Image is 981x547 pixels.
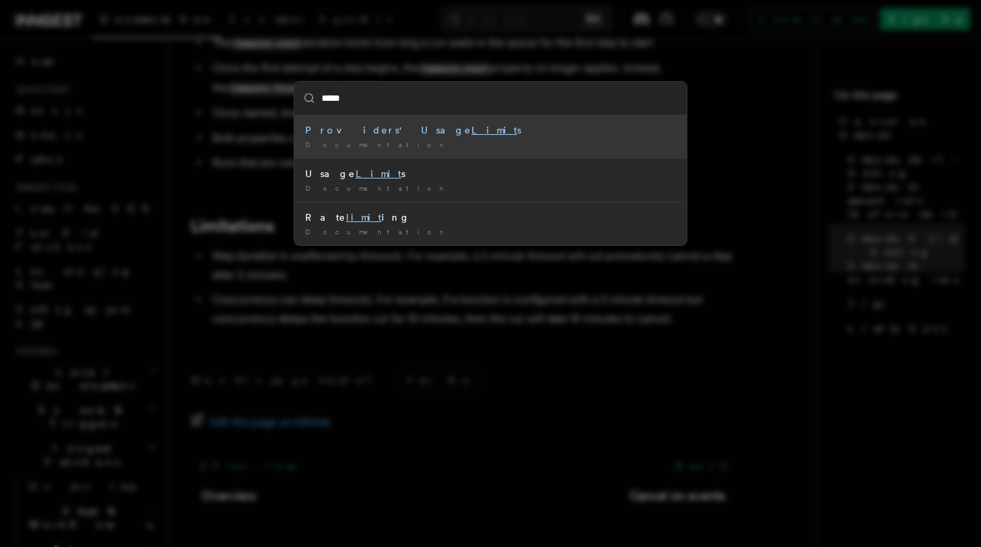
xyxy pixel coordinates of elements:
span: Documentation [305,184,449,192]
span: Documentation [305,140,449,149]
mark: limit [346,212,381,223]
mark: Limit [356,168,401,179]
div: Providers' Usage s [305,123,676,137]
mark: Limit [471,125,517,136]
span: Documentation [305,228,449,236]
div: Usage s [305,167,676,181]
div: Rate ing [305,210,676,224]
